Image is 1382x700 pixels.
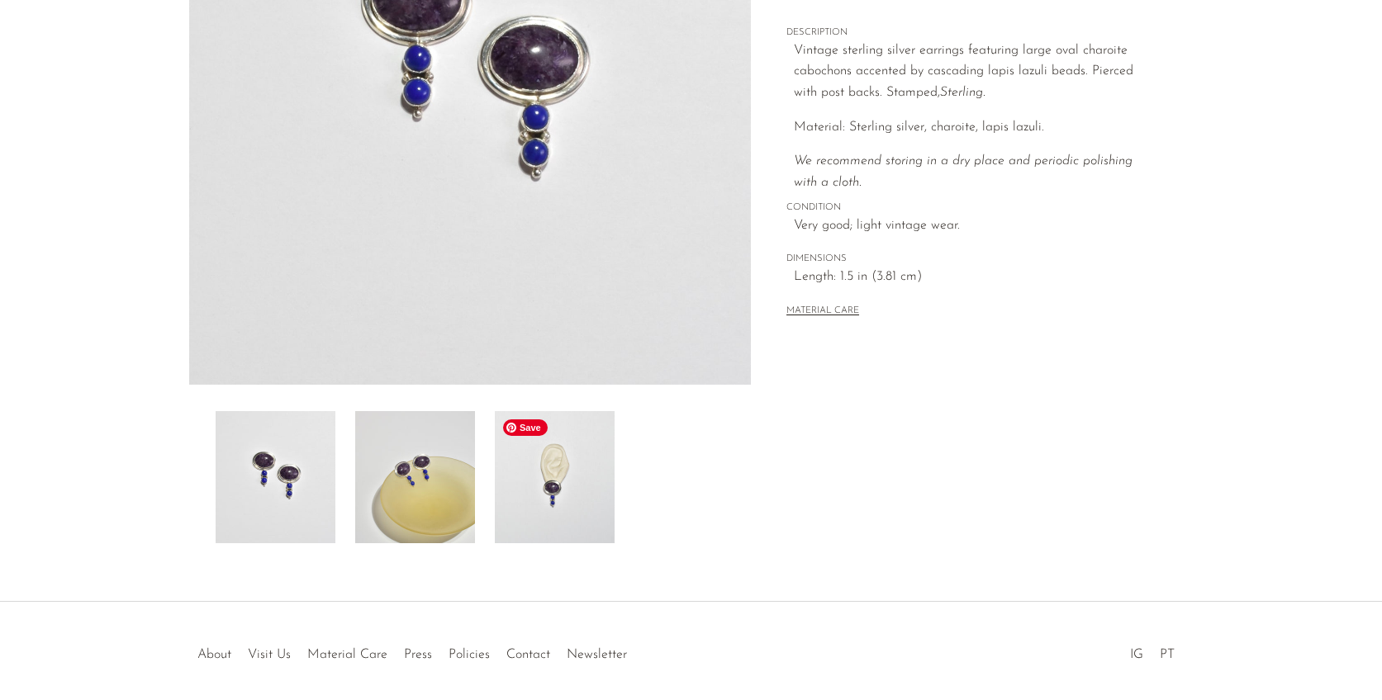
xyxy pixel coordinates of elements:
img: Charoite Lapis Earrings [355,411,475,543]
span: Save [503,419,548,436]
a: Contact [506,648,550,661]
em: Sterling. [940,86,985,99]
a: PT [1160,648,1175,661]
button: MATERIAL CARE [786,305,859,318]
a: Press [404,648,432,661]
a: About [197,648,231,661]
a: Visit Us [248,648,291,661]
img: Charoite Lapis Earrings [216,411,335,543]
span: CONDITION [786,201,1158,215]
em: We recommend storing in a dry place and periodic polishing with a cloth. [794,154,1133,189]
p: Material: Sterling silver, charoite, lapis lazuli. [794,117,1158,139]
span: Very good; light vintage wear. [794,215,1158,237]
a: Policies [449,648,490,661]
a: Material Care [307,648,387,661]
ul: Social Medias [1122,635,1183,666]
img: Charoite Lapis Earrings [495,411,615,543]
ul: Quick links [189,635,635,666]
span: DIMENSIONS [786,252,1158,267]
span: Length: 1.5 in (3.81 cm) [794,267,1158,288]
a: IG [1130,648,1143,661]
span: DESCRIPTION [786,26,1158,40]
p: Vintage sterling silver earrings featuring large oval charoite cabochons accented by cascading la... [794,40,1158,104]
